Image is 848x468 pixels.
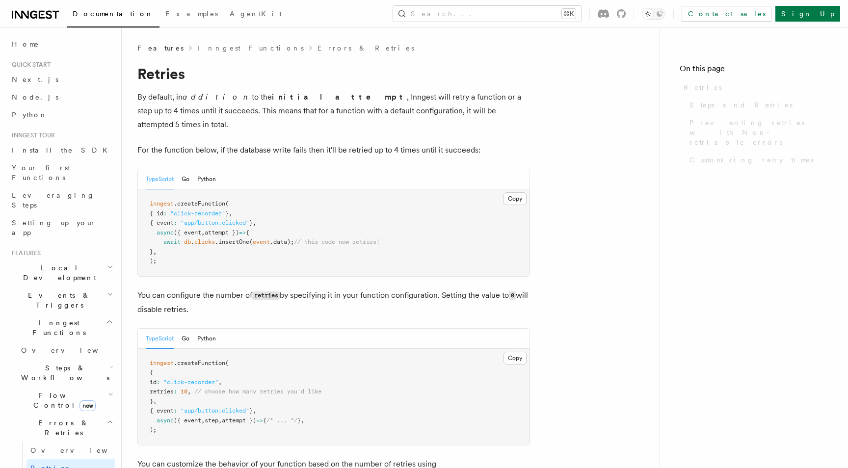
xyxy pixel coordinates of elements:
[689,118,828,147] span: Preventing retries with Non-retriable errors
[503,352,527,364] button: Copy
[137,90,530,131] p: By default, in to the , Inngest will retry a function or a step up to 4 times until it succeeds. ...
[270,238,294,245] span: .data);
[17,363,109,383] span: Steps & Workflows
[509,291,516,300] code: 0
[249,407,253,414] span: }
[230,10,282,18] span: AgentKit
[146,169,174,189] button: TypeScript
[318,43,414,53] a: Errors & Retries
[229,210,232,217] span: ,
[187,388,191,395] span: ,
[239,229,246,236] span: =>
[12,93,58,101] span: Node.js
[8,35,115,53] a: Home
[8,159,115,186] a: Your first Functions
[8,106,115,124] a: Python
[8,290,107,310] span: Events & Triggers
[775,6,840,22] a: Sign Up
[8,314,115,341] button: Inngest Functions
[17,418,106,438] span: Errors & Retries
[194,388,321,395] span: // choose how many retries you'd like
[8,214,115,241] a: Setting up your app
[225,200,229,207] span: (
[79,400,96,411] span: new
[8,263,107,283] span: Local Development
[689,155,814,165] span: Customizing retry times
[181,388,187,395] span: 10
[163,238,181,245] span: await
[201,417,205,424] span: ,
[8,88,115,106] a: Node.js
[197,169,216,189] button: Python
[181,219,249,226] span: "app/button.clicked"
[205,417,218,424] span: step
[12,164,70,182] span: Your first Functions
[642,8,665,20] button: Toggle dark mode
[150,407,174,414] span: { event
[182,169,189,189] button: Go
[181,407,249,414] span: "app/button.clicked"
[174,229,201,236] span: ({ event
[194,238,215,245] span: clicks
[191,238,194,245] span: .
[218,379,222,386] span: ,
[8,259,115,286] button: Local Development
[153,248,157,255] span: ,
[146,329,174,349] button: TypeScript
[8,186,115,214] a: Leveraging Steps
[12,146,113,154] span: Install the SDK
[225,360,229,366] span: (
[174,417,201,424] span: ({ event
[150,426,157,433] span: );
[205,229,239,236] span: attempt })
[253,238,270,245] span: event
[150,258,157,264] span: );
[224,3,288,26] a: AgentKit
[150,379,157,386] span: id
[393,6,582,22] button: Search...⌘K
[252,291,280,300] code: retries
[153,398,157,405] span: ,
[150,369,153,376] span: {
[301,417,304,424] span: ,
[182,329,189,349] button: Go
[294,238,380,245] span: // this code now retries!
[682,6,771,22] a: Contact sales
[684,82,722,92] span: Retries
[256,417,263,424] span: =>
[170,210,225,217] span: "click-recorder"
[8,61,51,69] span: Quick start
[8,318,106,338] span: Inngest Functions
[150,219,174,226] span: { event
[174,219,177,226] span: :
[225,210,229,217] span: }
[17,359,115,387] button: Steps & Workflows
[163,379,218,386] span: "click-recorder"
[17,390,108,410] span: Flow Control
[12,39,39,49] span: Home
[272,92,407,102] strong: initial attempt
[157,417,174,424] span: async
[174,388,177,395] span: :
[30,446,132,454] span: Overview
[174,407,177,414] span: :
[686,114,828,151] a: Preventing retries with Non-retriable errors
[157,229,174,236] span: async
[150,248,153,255] span: }
[249,238,253,245] span: (
[253,219,256,226] span: ,
[163,210,167,217] span: :
[21,346,122,354] span: Overview
[680,63,828,78] h4: On this page
[680,78,828,96] a: Retries
[503,192,527,205] button: Copy
[218,417,222,424] span: ,
[8,249,41,257] span: Features
[249,219,253,226] span: }
[686,151,828,169] a: Customizing retry times
[215,238,249,245] span: .insertOne
[12,111,48,119] span: Python
[201,229,205,236] span: ,
[73,10,154,18] span: Documentation
[137,43,184,53] span: Features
